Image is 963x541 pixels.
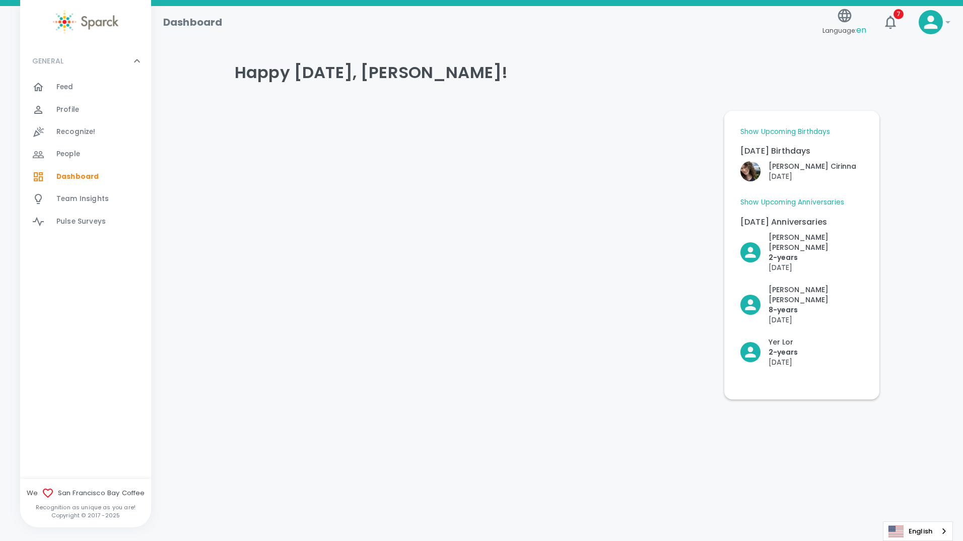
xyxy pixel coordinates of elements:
[769,357,798,367] p: [DATE]
[769,262,863,273] p: [DATE]
[740,145,863,157] p: [DATE] Birthdays
[163,14,222,30] h1: Dashboard
[20,121,151,143] a: Recognize!
[32,56,63,66] p: GENERAL
[769,232,863,252] p: [PERSON_NAME] [PERSON_NAME]
[20,46,151,76] div: GENERAL
[56,127,96,137] span: Recognize!
[732,277,863,325] div: Click to Recognize!
[56,149,80,159] span: People
[883,521,953,541] div: Language
[20,76,151,237] div: GENERAL
[740,232,863,273] button: Click to Recognize!
[56,172,99,182] span: Dashboard
[818,5,870,40] button: Language:en
[20,487,151,499] span: We San Francisco Bay Coffee
[740,161,856,181] button: Click to Recognize!
[20,143,151,165] a: People
[740,161,761,181] img: Picture of Vashti Cirinna
[740,216,863,228] p: [DATE] Anniversaries
[769,305,863,315] p: 8- years
[20,99,151,121] a: Profile
[769,337,798,347] p: Yer Lor
[740,197,844,208] a: Show Upcoming Anniversaries
[20,10,151,34] a: Sparck logo
[732,329,798,367] div: Click to Recognize!
[740,285,863,325] button: Click to Recognize!
[20,166,151,188] a: Dashboard
[878,10,903,34] button: 7
[20,188,151,210] a: Team Insights
[769,252,863,262] p: 2- years
[20,211,151,233] a: Pulse Surveys
[883,521,953,541] aside: Language selected: English
[732,224,863,273] div: Click to Recognize!
[56,217,106,227] span: Pulse Surveys
[732,153,856,181] div: Click to Recognize!
[769,315,863,325] p: [DATE]
[740,337,798,367] button: Click to Recognize!
[769,347,798,357] p: 2- years
[822,24,866,37] span: Language:
[769,161,856,171] p: [PERSON_NAME] Cirinna
[53,10,118,34] img: Sparck logo
[56,82,74,92] span: Feed
[769,285,863,305] p: [PERSON_NAME] [PERSON_NAME]
[769,171,856,181] p: [DATE]
[56,194,109,204] span: Team Insights
[856,24,866,36] span: en
[235,62,879,83] h4: Happy [DATE], [PERSON_NAME]!
[20,76,151,98] a: Feed
[20,503,151,511] p: Recognition as unique as you are!
[56,105,79,115] span: Profile
[20,511,151,519] p: Copyright © 2017 - 2025
[893,9,904,19] span: 7
[740,127,830,137] a: Show Upcoming Birthdays
[883,522,952,540] a: English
